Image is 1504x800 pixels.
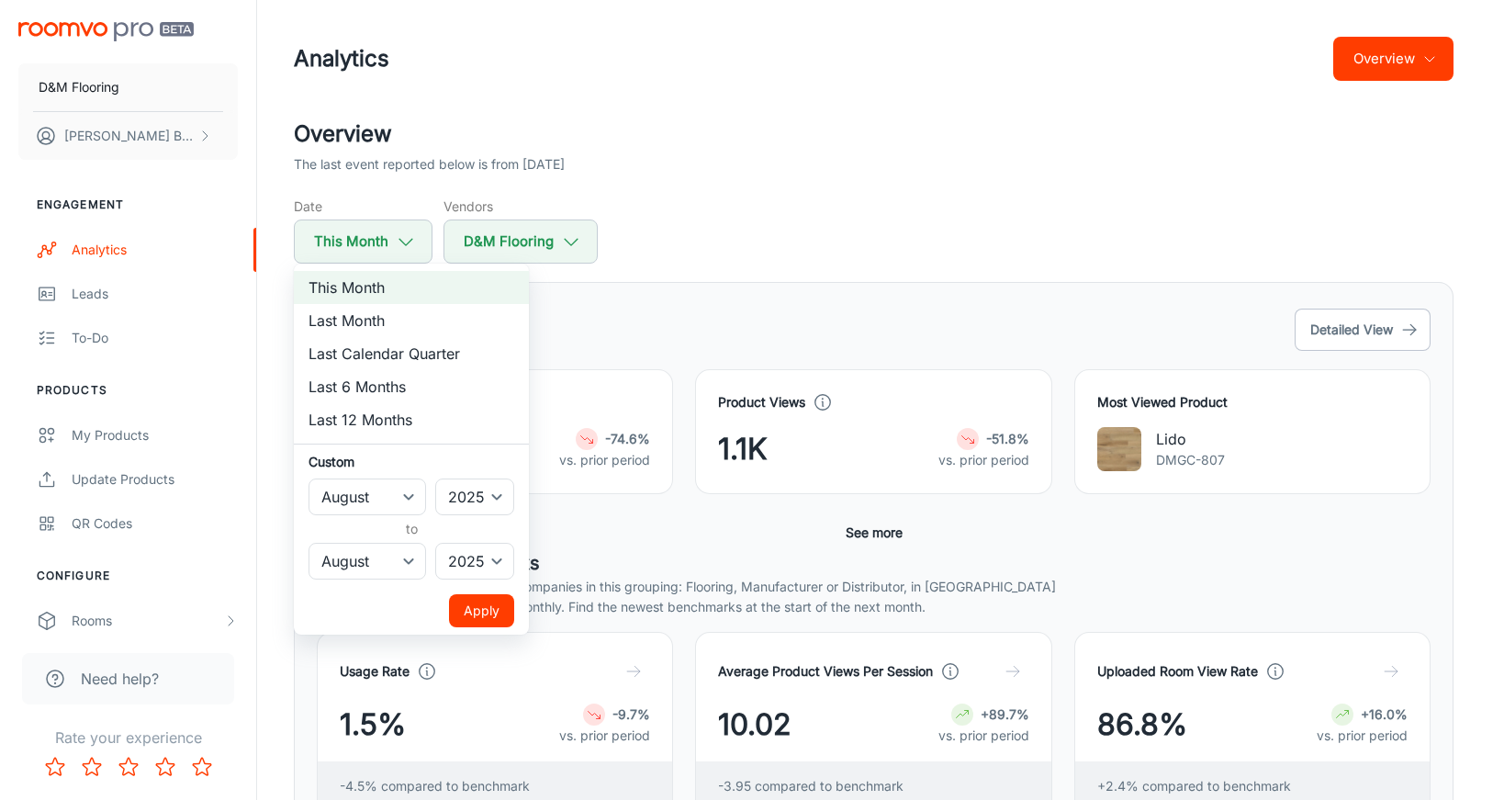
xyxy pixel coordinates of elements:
h6: to [312,519,511,539]
li: Last Calendar Quarter [294,337,529,370]
li: Last 6 Months [294,370,529,403]
li: Last 12 Months [294,403,529,436]
h6: Custom [309,452,514,471]
li: This Month [294,271,529,304]
button: Apply [449,594,514,627]
li: Last Month [294,304,529,337]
